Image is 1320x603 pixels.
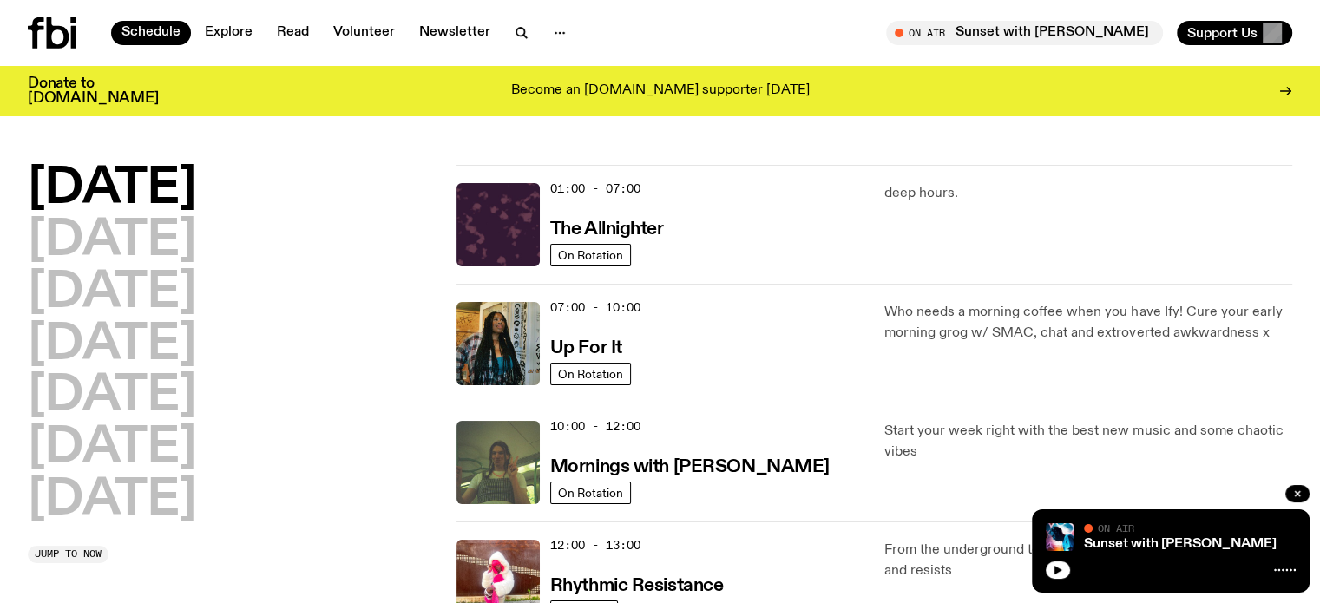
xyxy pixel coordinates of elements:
[28,476,196,525] button: [DATE]
[1177,21,1292,45] button: Support Us
[1187,25,1258,41] span: Support Us
[28,546,108,563] button: Jump to now
[456,302,540,385] img: Ify - a Brown Skin girl with black braided twists, looking up to the side with her tongue stickin...
[550,482,631,504] a: On Rotation
[550,217,664,239] a: The Allnighter
[558,248,623,261] span: On Rotation
[884,421,1292,462] p: Start your week right with the best new music and some chaotic vibes
[1098,522,1134,534] span: On Air
[884,183,1292,204] p: deep hours.
[550,455,830,476] a: Mornings with [PERSON_NAME]
[550,339,622,357] h3: Up For It
[28,76,159,106] h3: Donate to [DOMAIN_NAME]
[550,299,640,316] span: 07:00 - 10:00
[511,83,810,99] p: Become an [DOMAIN_NAME] supporter [DATE]
[905,26,1154,39] span: Tune in live
[550,220,664,239] h3: The Allnighter
[456,421,540,504] img: Jim Kretschmer in a really cute outfit with cute braids, standing on a train holding up a peace s...
[28,269,196,318] button: [DATE]
[409,21,501,45] a: Newsletter
[558,367,623,380] span: On Rotation
[194,21,263,45] a: Explore
[550,363,631,385] a: On Rotation
[550,577,724,595] h3: Rhythmic Resistance
[886,21,1163,45] button: On AirSunset with [PERSON_NAME]
[28,165,196,213] button: [DATE]
[28,372,196,421] button: [DATE]
[550,336,622,357] a: Up For It
[550,458,830,476] h3: Mornings with [PERSON_NAME]
[1084,537,1277,551] a: Sunset with [PERSON_NAME]
[28,217,196,265] button: [DATE]
[550,180,640,197] span: 01:00 - 07:00
[550,537,640,554] span: 12:00 - 13:00
[111,21,191,45] a: Schedule
[558,486,623,499] span: On Rotation
[1046,523,1074,551] img: Simon Caldwell stands side on, looking downwards. He has headphones on. Behind him is a brightly ...
[28,321,196,370] button: [DATE]
[266,21,319,45] a: Read
[550,418,640,435] span: 10:00 - 12:00
[35,549,102,559] span: Jump to now
[884,302,1292,344] p: Who needs a morning coffee when you have Ify! Cure your early morning grog w/ SMAC, chat and extr...
[323,21,405,45] a: Volunteer
[884,540,1292,581] p: From the underground to the uprising, where music remembers and resists
[550,244,631,266] a: On Rotation
[28,424,196,473] button: [DATE]
[550,574,724,595] a: Rhythmic Resistance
